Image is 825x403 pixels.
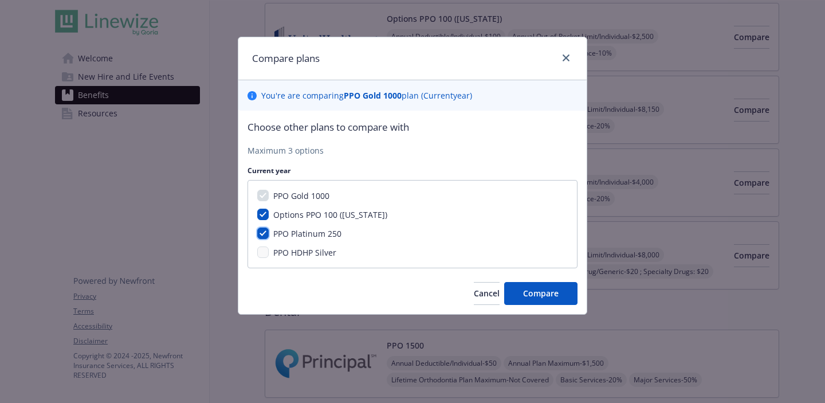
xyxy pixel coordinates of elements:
[504,282,577,305] button: Compare
[261,89,472,101] p: You ' re are comparing plan ( Current year)
[559,51,573,65] a: close
[273,209,387,220] span: Options PPO 100 ([US_STATE])
[273,247,336,258] span: PPO HDHP Silver
[252,51,320,66] h1: Compare plans
[344,90,402,101] b: PPO Gold 1000
[247,144,577,156] p: Maximum 3 options
[474,288,500,299] span: Cancel
[247,120,577,135] p: Choose other plans to compare with
[273,190,329,201] span: PPO Gold 1000
[523,288,559,299] span: Compare
[474,282,500,305] button: Cancel
[247,166,577,175] p: Current year
[273,228,341,239] span: PPO Platinum 250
